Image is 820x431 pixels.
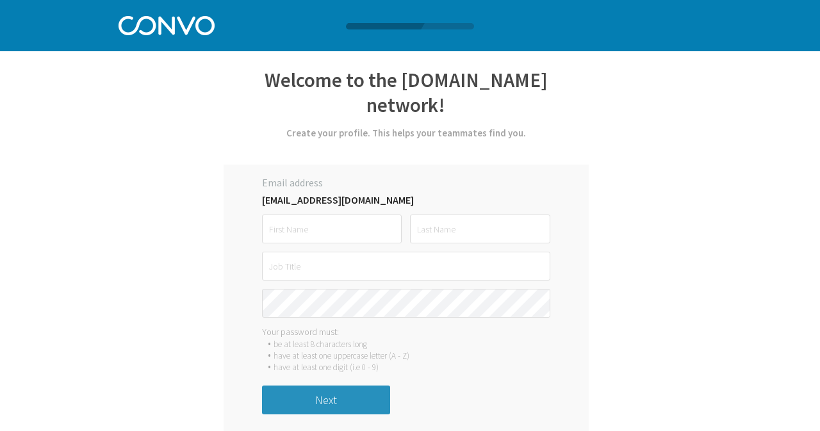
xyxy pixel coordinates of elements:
[274,350,409,361] div: have at least one uppercase letter (A - Z)
[119,13,215,35] img: Convo Logo
[262,252,550,281] input: Job Title
[274,339,367,350] div: be at least 8 characters long
[262,326,550,337] div: Your password must:
[224,127,589,139] div: Create your profile. This helps your teammates find you.
[262,176,550,193] label: Email address
[262,215,402,243] input: First Name
[410,215,550,243] input: Last Name
[262,193,550,206] label: [EMAIL_ADDRESS][DOMAIN_NAME]
[274,362,379,373] div: have at least one digit (i.e 0 - 9)
[262,386,390,414] button: Next
[224,67,589,133] div: Welcome to the [DOMAIN_NAME] network!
